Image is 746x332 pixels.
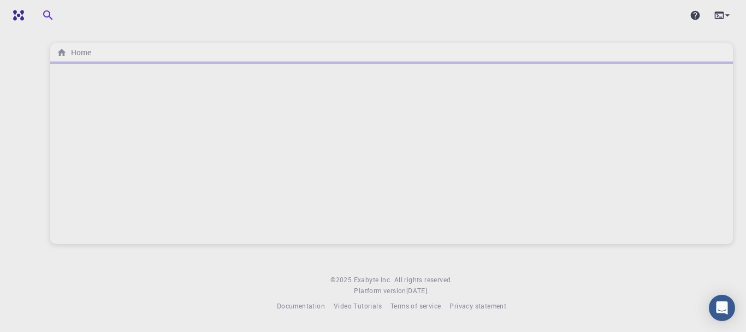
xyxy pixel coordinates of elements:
span: Privacy statement [449,301,506,310]
a: Documentation [277,301,325,312]
a: Privacy statement [449,301,506,312]
span: All rights reserved. [394,275,453,286]
span: Video Tutorials [334,301,382,310]
a: [DATE]. [406,286,429,296]
span: [DATE] . [406,286,429,295]
a: Exabyte Inc. [354,275,392,286]
span: Platform version [354,286,406,296]
nav: breadcrumb [55,46,93,59]
a: Terms of service [390,301,441,312]
h6: Home [67,46,91,59]
img: logo [9,10,24,21]
span: Documentation [277,301,325,310]
span: Exabyte Inc. [354,275,392,284]
span: Terms of service [390,301,441,310]
span: © 2025 [330,275,353,286]
a: Video Tutorials [334,301,382,312]
div: Open Intercom Messenger [709,295,735,321]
